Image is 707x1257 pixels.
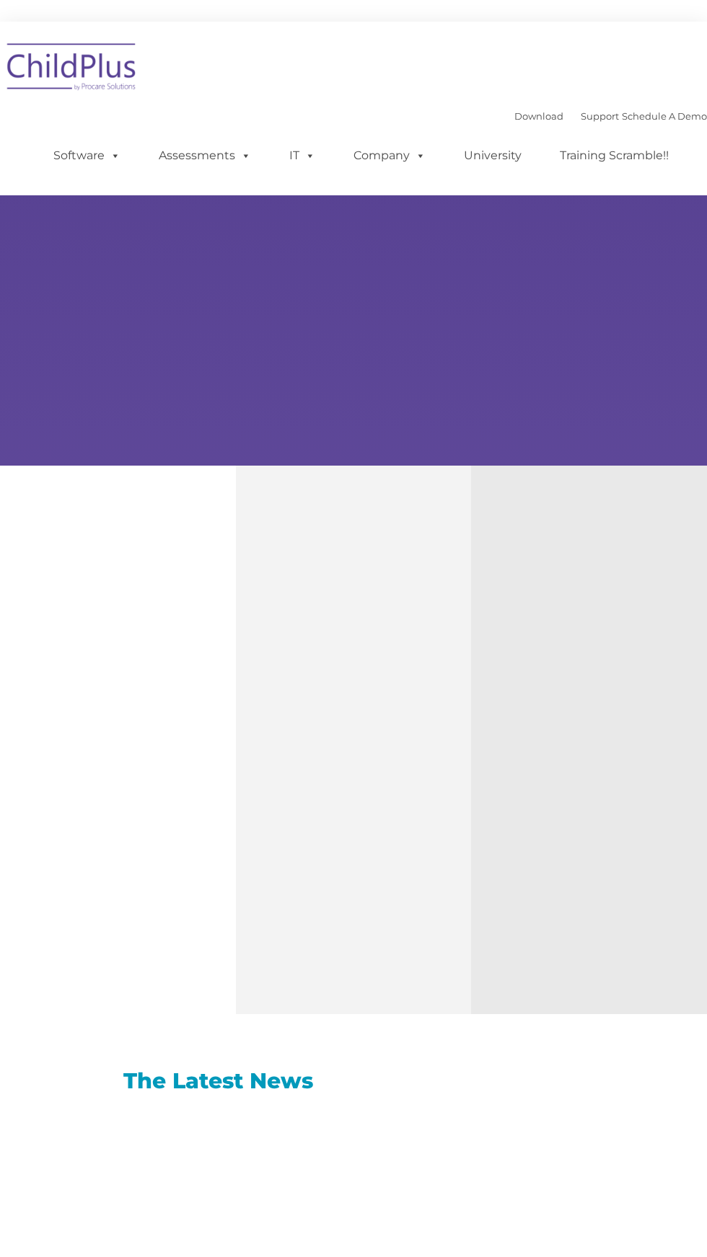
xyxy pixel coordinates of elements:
[581,110,619,122] a: Support
[144,141,265,170] a: Assessments
[107,1067,330,1096] h3: The Latest News
[339,141,440,170] a: Company
[275,141,330,170] a: IT
[514,110,563,122] a: Download
[39,141,135,170] a: Software
[514,110,707,122] font: |
[545,141,683,170] a: Training Scramble!!
[449,141,536,170] a: University
[622,110,707,122] a: Schedule A Demo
